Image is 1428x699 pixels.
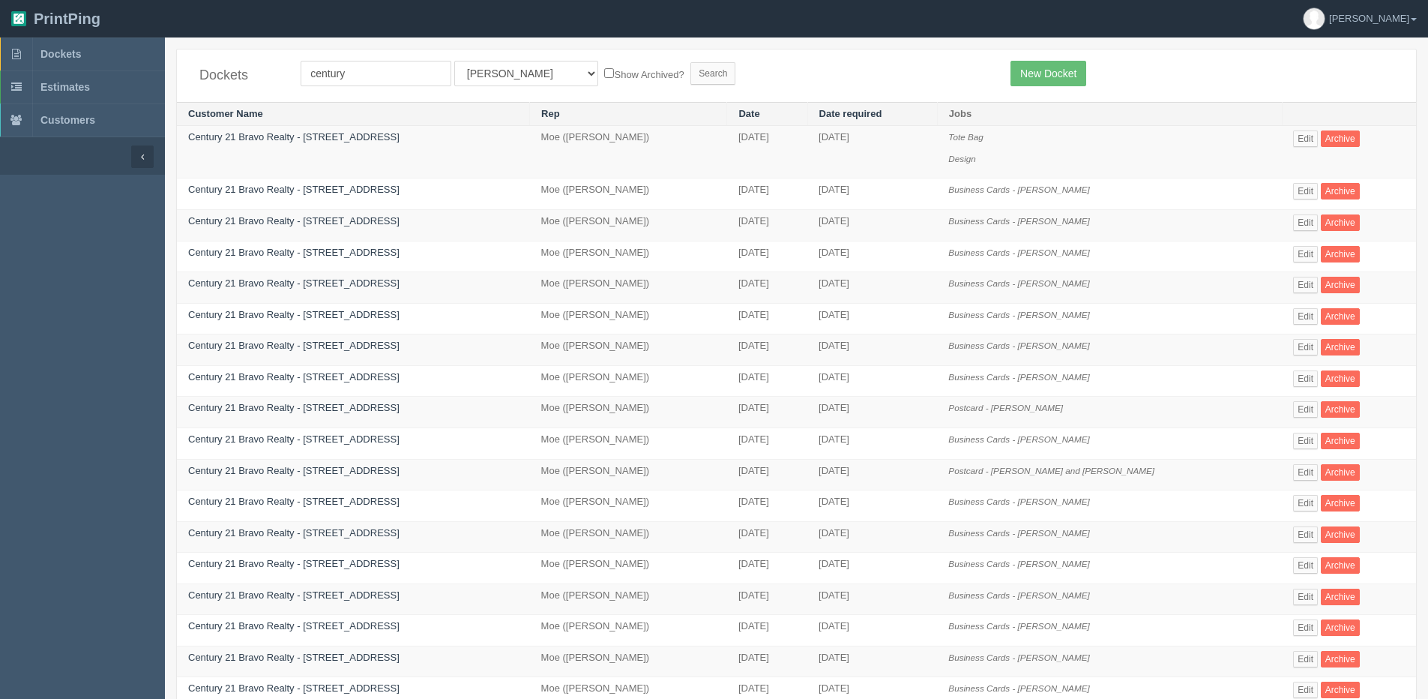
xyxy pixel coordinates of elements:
td: [DATE] [807,272,937,304]
i: Business Cards - [PERSON_NAME] [948,559,1089,568]
a: Century 21 Bravo Realty - [STREET_ADDRESS] [188,371,400,382]
td: [DATE] [727,272,807,304]
input: Search [690,62,735,85]
a: Century 21 Bravo Realty - [STREET_ADDRESS] [188,340,400,351]
td: [DATE] [807,615,937,646]
a: Century 21 Bravo Realty - [STREET_ADDRESS] [188,527,400,538]
span: Customers [40,114,95,126]
a: Edit [1293,130,1318,147]
td: [DATE] [807,365,937,397]
i: Postcard - [PERSON_NAME] [948,403,1063,412]
td: [DATE] [727,427,807,459]
td: [DATE] [727,303,807,334]
i: Tote Bag [948,132,983,142]
td: [DATE] [807,178,937,210]
td: Moe ([PERSON_NAME]) [530,521,727,553]
a: Century 21 Bravo Realty - [STREET_ADDRESS] [188,247,400,258]
a: Archive [1321,246,1360,262]
a: Archive [1321,401,1360,418]
a: Archive [1321,682,1360,698]
a: Archive [1321,495,1360,511]
a: Archive [1321,183,1360,199]
i: Business Cards - [PERSON_NAME] [948,278,1089,288]
a: Century 21 Bravo Realty - [STREET_ADDRESS] [188,402,400,413]
td: [DATE] [727,459,807,490]
td: [DATE] [727,646,807,677]
a: Rep [541,108,560,119]
i: Business Cards - [PERSON_NAME] [948,184,1089,194]
a: Archive [1321,464,1360,481]
td: Moe ([PERSON_NAME]) [530,365,727,397]
td: [DATE] [807,553,937,584]
td: [DATE] [727,126,807,178]
td: Moe ([PERSON_NAME]) [530,583,727,615]
a: Century 21 Bravo Realty - [STREET_ADDRESS] [188,184,400,195]
td: [DATE] [727,241,807,272]
i: Business Cards - [PERSON_NAME] [948,340,1089,350]
td: [DATE] [807,427,937,459]
i: Business Cards - [PERSON_NAME] [948,496,1089,506]
a: Archive [1321,557,1360,574]
i: Business Cards - [PERSON_NAME] [948,434,1089,444]
td: Moe ([PERSON_NAME]) [530,178,727,210]
td: [DATE] [727,178,807,210]
a: Century 21 Bravo Realty - [STREET_ADDRESS] [188,277,400,289]
td: [DATE] [807,459,937,490]
td: [DATE] [727,553,807,584]
td: Moe ([PERSON_NAME]) [530,126,727,178]
a: Century 21 Bravo Realty - [STREET_ADDRESS] [188,682,400,694]
td: [DATE] [727,490,807,522]
td: [DATE] [727,210,807,241]
td: [DATE] [807,241,937,272]
i: Business Cards - [PERSON_NAME] [948,216,1089,226]
td: [DATE] [807,303,937,334]
i: Business Cards - [PERSON_NAME] [948,621,1089,631]
a: Edit [1293,246,1318,262]
td: [DATE] [807,583,937,615]
a: Edit [1293,682,1318,698]
a: Archive [1321,433,1360,449]
a: Archive [1321,130,1360,147]
a: Date required [819,108,882,119]
td: [DATE] [807,210,937,241]
a: Century 21 Bravo Realty - [STREET_ADDRESS] [188,465,400,476]
a: Edit [1293,589,1318,605]
td: [DATE] [727,583,807,615]
a: Edit [1293,495,1318,511]
a: Edit [1293,308,1318,325]
td: Moe ([PERSON_NAME]) [530,241,727,272]
img: avatar_default-7531ab5dedf162e01f1e0bb0964e6a185e93c5c22dfe317fb01d7f8cd2b1632c.jpg [1304,8,1325,29]
i: Postcard - [PERSON_NAME] and [PERSON_NAME] [948,466,1154,475]
a: Century 21 Bravo Realty - [STREET_ADDRESS] [188,589,400,601]
span: Estimates [40,81,90,93]
a: Archive [1321,651,1360,667]
td: [DATE] [807,126,937,178]
td: Moe ([PERSON_NAME]) [530,553,727,584]
td: [DATE] [807,490,937,522]
td: [DATE] [807,334,937,366]
i: Business Cards - [PERSON_NAME] [948,310,1089,319]
td: Moe ([PERSON_NAME]) [530,210,727,241]
td: Moe ([PERSON_NAME]) [530,459,727,490]
td: [DATE] [727,397,807,428]
i: Business Cards - [PERSON_NAME] [948,683,1089,693]
a: Archive [1321,308,1360,325]
span: Dockets [40,48,81,60]
a: Century 21 Bravo Realty - [STREET_ADDRESS] [188,620,400,631]
a: Archive [1321,277,1360,293]
th: Jobs [937,102,1282,126]
a: Edit [1293,277,1318,293]
a: Edit [1293,339,1318,355]
h4: Dockets [199,68,278,83]
a: Century 21 Bravo Realty - [STREET_ADDRESS] [188,433,400,445]
a: Archive [1321,339,1360,355]
td: [DATE] [727,615,807,646]
i: Business Cards - [PERSON_NAME] [948,372,1089,382]
input: Customer Name [301,61,451,86]
a: Edit [1293,651,1318,667]
a: Edit [1293,214,1318,231]
td: Moe ([PERSON_NAME]) [530,334,727,366]
i: Business Cards - [PERSON_NAME] [948,652,1089,662]
a: New Docket [1010,61,1086,86]
td: [DATE] [807,521,937,553]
